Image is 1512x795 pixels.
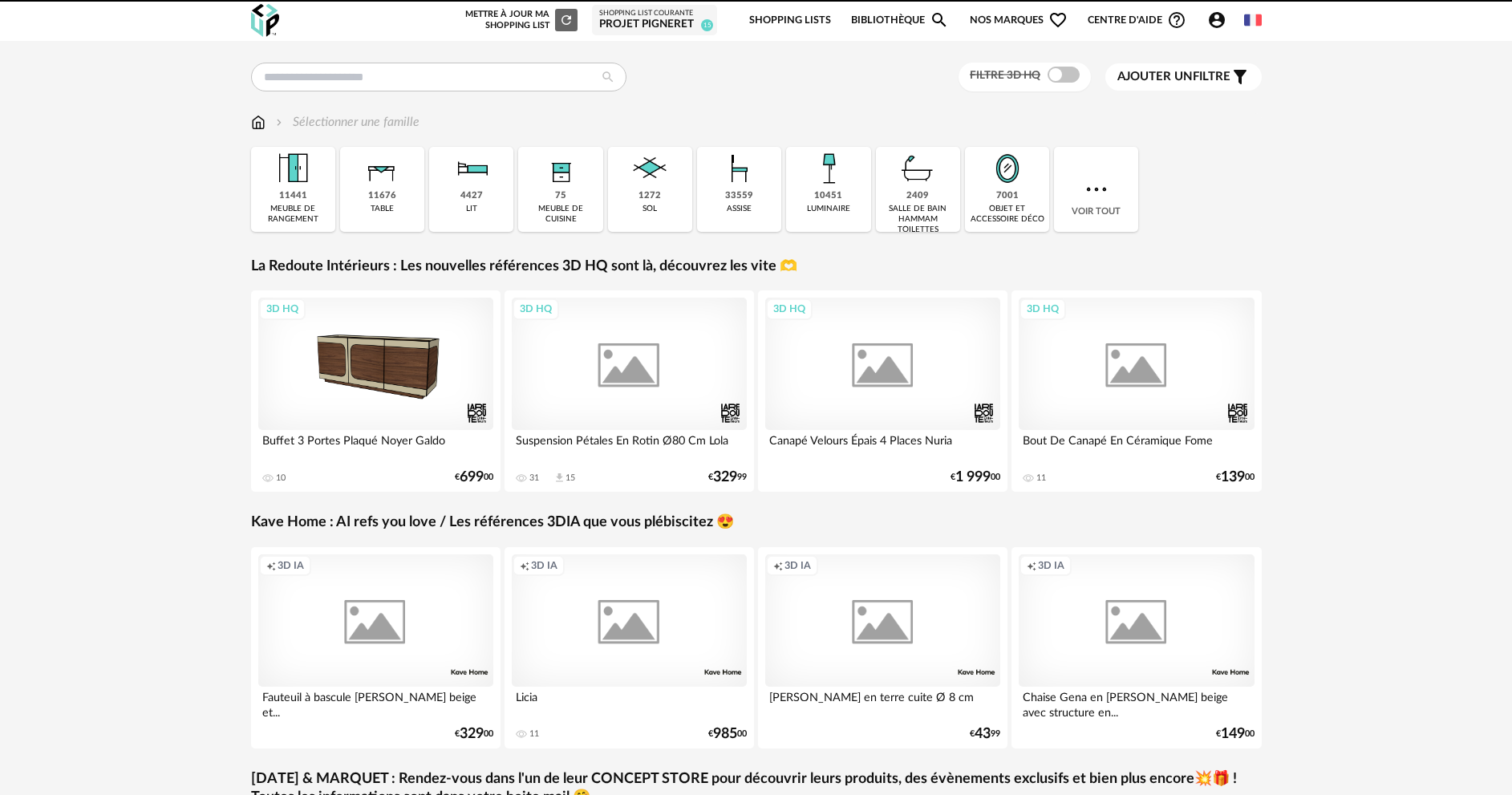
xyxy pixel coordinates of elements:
[765,687,1001,719] div: [PERSON_NAME] en terre cuite Ø 8 cm
[1082,175,1111,204] img: more.7b13dc1.svg
[718,147,761,190] img: Assise.png
[896,147,939,190] img: Salle%20de%20bain.png
[276,473,286,484] div: 10
[951,472,1000,483] div: € 00
[1054,147,1138,232] div: Voir tout
[986,147,1029,190] img: Miroir.png
[1027,559,1036,572] span: Creation icon
[259,298,306,319] div: 3D HQ
[1019,430,1255,462] div: Bout De Canapé En Céramique Fome
[1019,687,1255,719] div: Chaise Gena en [PERSON_NAME] beige avec structure en...
[765,430,1001,462] div: Canapé Velours Épais 4 Places Nuria
[251,513,734,532] a: Kave Home : AI refs you love / Les références 3DIA que vous plébiscitez 😍
[512,687,748,719] div: Licia
[512,430,748,462] div: Suspension Pétales En Rotin Ø80 Cm Lola
[251,113,266,132] img: svg+xml;base64,PHN2ZyB3aWR0aD0iMTYiIGhlaWdodD0iMTciIHZpZXdCb3g9IjAgMCAxNiAxNyIgZmlsbD0ibm9uZSIgeG...
[628,147,671,190] img: Sol.png
[553,472,565,484] span: Download icon
[266,559,276,572] span: Creation icon
[599,9,710,18] div: Shopping List courante
[273,113,420,132] div: Sélectionner une famille
[1105,63,1262,91] button: Ajouter unfiltre Filter icon
[708,728,747,740] div: € 00
[505,290,755,492] a: 3D HQ Suspension Pétales En Rotin Ø80 Cm Lola 31 Download icon 15 €32999
[758,290,1008,492] a: 3D HQ Canapé Velours Épais 4 Places Nuria €1 99900
[1019,298,1066,319] div: 3D HQ
[970,2,1068,39] span: Nos marques
[258,687,494,719] div: Fauteuil à bascule [PERSON_NAME] beige et...
[996,190,1019,202] div: 7001
[455,728,493,740] div: € 00
[462,9,578,31] div: Mettre à jour ma Shopping List
[642,204,657,214] div: sol
[279,190,307,202] div: 11441
[1167,10,1186,30] span: Help Circle Outline icon
[466,204,477,214] div: lit
[1117,69,1230,85] span: filtre
[256,204,330,225] div: meuble de rangement
[1207,10,1234,30] span: Account Circle icon
[970,204,1044,225] div: objet et accessoire déco
[1048,10,1068,30] span: Heart Outline icon
[271,147,314,190] img: Meuble%20de%20rangement.png
[749,2,831,39] a: Shopping Lists
[1221,728,1245,740] span: 149
[970,728,1000,740] div: € 99
[1216,728,1255,740] div: € 00
[513,298,559,319] div: 3D HQ
[599,18,710,32] div: Projet Pigneret
[278,559,304,572] span: 3D IA
[1088,10,1186,30] span: Centre d'aideHelp Circle Outline icon
[1221,472,1245,483] span: 139
[725,190,753,202] div: 33559
[505,547,755,748] a: Creation icon 3D IA Licia 11 €98500
[251,547,501,748] a: Creation icon 3D IA Fauteuil à bascule [PERSON_NAME] beige et... €32900
[708,472,747,483] div: € 99
[368,190,396,202] div: 11676
[713,728,737,740] span: 985
[713,472,737,483] span: 329
[273,113,286,132] img: svg+xml;base64,PHN2ZyB3aWR0aD0iMTYiIGhlaWdodD0iMTYiIHZpZXdCb3g9IjAgMCAxNiAxNiIgZmlsbD0ibm9uZSIgeG...
[371,204,394,214] div: table
[523,204,598,225] div: meuble de cuisine
[881,204,955,235] div: salle de bain hammam toilettes
[1011,547,1262,748] a: Creation icon 3D IA Chaise Gena en [PERSON_NAME] beige avec structure en... €14900
[784,559,811,572] span: 3D IA
[1038,559,1064,572] span: 3D IA
[1036,473,1046,484] div: 11
[529,473,539,484] div: 31
[807,147,850,190] img: Luminaire.png
[555,190,566,202] div: 75
[565,473,575,484] div: 15
[520,559,529,572] span: Creation icon
[727,204,752,214] div: assise
[599,9,710,32] a: Shopping List courante Projet Pigneret 15
[251,290,501,492] a: 3D HQ Buffet 3 Portes Plaqué Noyer Galdo 10 €69900
[455,472,493,483] div: € 00
[460,728,484,740] span: 329
[251,258,797,276] a: La Redoute Intérieurs : Les nouvelles références 3D HQ sont là, découvrez les vite 🫶
[930,10,949,30] span: Magnify icon
[758,547,1008,748] a: Creation icon 3D IA [PERSON_NAME] en terre cuite Ø 8 cm €4399
[360,147,403,190] img: Table.png
[1216,472,1255,483] div: € 00
[970,70,1040,81] span: Filtre 3D HQ
[814,190,842,202] div: 10451
[460,190,483,202] div: 4427
[807,204,850,214] div: luminaire
[460,472,484,483] span: 699
[1011,290,1262,492] a: 3D HQ Bout De Canapé En Céramique Fome 11 €13900
[559,15,574,24] span: Refresh icon
[531,559,557,572] span: 3D IA
[539,147,582,190] img: Rangement.png
[638,190,661,202] div: 1272
[529,728,539,740] div: 11
[1230,67,1250,87] span: Filter icon
[906,190,929,202] div: 2409
[258,430,494,462] div: Buffet 3 Portes Plaqué Noyer Galdo
[450,147,493,190] img: Literie.png
[975,728,991,740] span: 43
[251,4,279,37] img: OXP
[701,19,713,31] span: 15
[955,472,991,483] span: 1 999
